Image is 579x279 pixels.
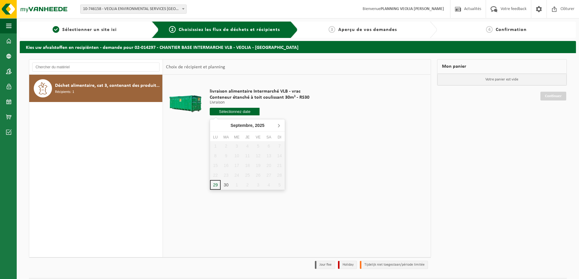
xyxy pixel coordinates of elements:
[80,5,187,14] span: 10-746158 - VEOLIA ENVIRONMENTAL SERVICES WALLONIE - GRÂCE-HOLLOGNE
[210,94,309,100] span: Conteneur étanché à toit coulissant 30m³ - RS30
[210,134,221,140] div: Lu
[231,134,242,140] div: Me
[255,123,264,128] i: 2025
[338,261,357,269] li: Holiday
[315,261,335,269] li: Jour fixe
[228,121,267,130] div: Septembre,
[253,180,264,190] div: 3
[264,134,274,140] div: Sa
[210,180,221,190] div: 29
[55,82,161,89] span: Déchet alimentaire, cat 3, contenant des produits d'origine animale, emballage synthétique
[221,180,231,190] div: 30
[221,134,231,140] div: Ma
[210,100,309,105] p: Livraison
[163,60,228,75] div: Choix de récipient et planning
[437,59,567,74] div: Mon panier
[274,134,285,140] div: Di
[242,180,253,190] div: 2
[210,88,309,94] span: livraison alimentaire Intermarché VLB - vrac
[210,108,260,115] input: Sélectionnez date
[231,180,242,190] div: 1
[242,134,253,140] div: Je
[381,7,444,11] strong: PLANNING VEOLIA [PERSON_NAME]
[253,134,264,140] div: Ve
[29,75,163,102] button: Déchet alimentaire, cat 3, contenant des produits d'origine animale, emballage synthétique Récipi...
[20,41,576,53] h2: Kies uw afvalstoffen en recipiënten - demande pour 02-014297 - CHANTIER BASE INTERMARCHE VLB - VE...
[540,92,566,100] a: Continuer
[23,26,147,33] a: 1Sélectionner un site ici
[486,26,493,33] span: 4
[338,27,397,32] span: Aperçu de vos demandes
[62,27,117,32] span: Sélectionner un site ici
[437,74,567,85] p: Votre panier est vide
[55,89,74,95] span: Récipients: 1
[169,26,176,33] span: 2
[179,27,280,32] span: Choisissiez les flux de déchets et récipients
[329,26,335,33] span: 3
[53,26,59,33] span: 1
[360,261,428,269] li: Tijdelijk niet toegestaan/période limitée
[81,5,186,13] span: 10-746158 - VEOLIA ENVIRONMENTAL SERVICES WALLONIE - GRÂCE-HOLLOGNE
[496,27,527,32] span: Confirmation
[32,63,160,72] input: Chercher du matériel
